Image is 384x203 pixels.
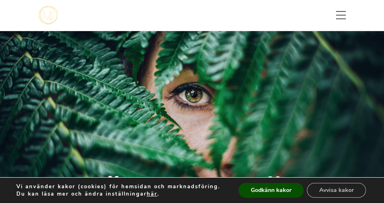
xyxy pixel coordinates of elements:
[336,15,346,16] span: Toggle menu
[16,183,225,198] p: Vi använder kakor (cookies) för hemsidan och marknadsföring. Du kan läsa mer och ändra inställnin...
[239,183,304,198] button: Godkänn kakor
[147,190,157,198] button: här
[39,6,58,25] img: mjstudio
[39,6,58,25] a: mjstudio mjstudio mjstudio
[307,183,366,198] button: Avvisa kakor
